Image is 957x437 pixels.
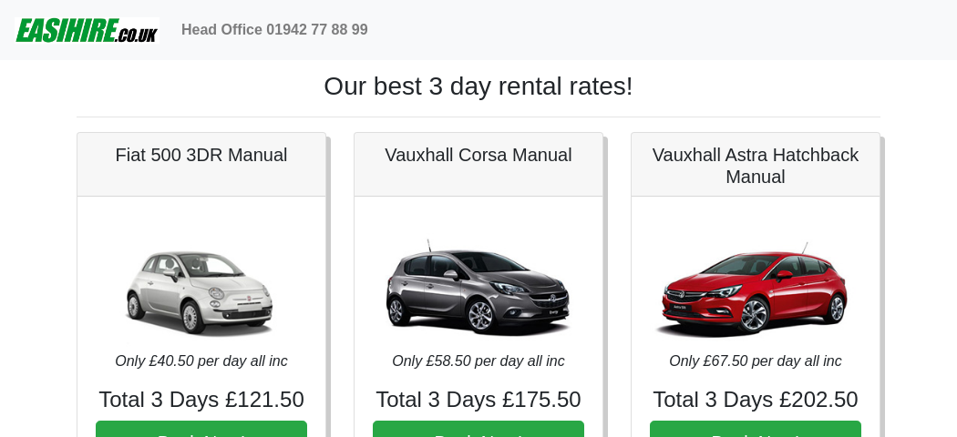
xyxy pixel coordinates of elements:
[96,215,307,351] img: Fiat 500 3DR Manual
[373,144,584,166] h5: Vauxhall Corsa Manual
[181,22,368,37] b: Head Office 01942 77 88 99
[115,353,287,369] i: Only £40.50 per day all inc
[650,387,861,413] h4: Total 3 Days £202.50
[650,144,861,188] h5: Vauxhall Astra Hatchback Manual
[96,144,307,166] h5: Fiat 500 3DR Manual
[15,12,159,48] img: easihire_logo_small.png
[174,12,376,48] a: Head Office 01942 77 88 99
[96,387,307,413] h4: Total 3 Days £121.50
[392,353,564,369] i: Only £58.50 per day all inc
[650,215,861,351] img: Vauxhall Astra Hatchback Manual
[77,71,880,102] h1: Our best 3 day rental rates!
[669,353,841,369] i: Only £67.50 per day all inc
[373,215,584,351] img: Vauxhall Corsa Manual
[373,387,584,413] h4: Total 3 Days £175.50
